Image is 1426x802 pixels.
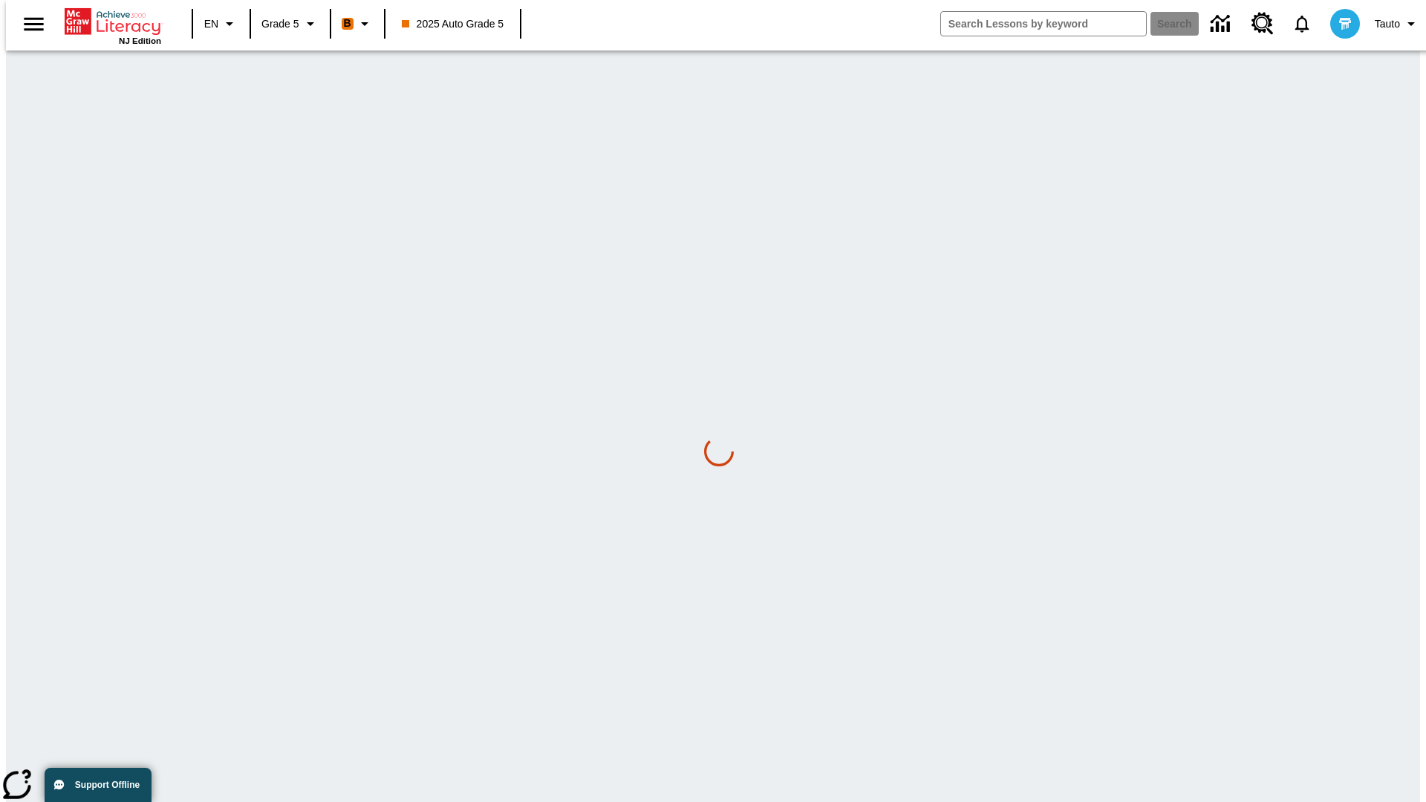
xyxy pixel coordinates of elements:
span: Tauto [1375,16,1400,32]
input: search field [941,12,1146,36]
span: Grade 5 [261,16,299,32]
button: Select a new avatar [1321,4,1369,43]
div: Home [65,5,161,45]
img: avatar image [1330,9,1360,39]
button: Profile/Settings [1369,10,1426,37]
a: Notifications [1283,4,1321,43]
button: Support Offline [45,768,152,802]
button: Language: EN, Select a language [198,10,245,37]
button: Grade: Grade 5, Select a grade [255,10,325,37]
span: 2025 Auto Grade 5 [402,16,504,32]
button: Boost Class color is orange. Change class color [336,10,380,37]
span: B [344,14,351,33]
span: NJ Edition [119,36,161,45]
a: Resource Center, Will open in new tab [1243,4,1283,44]
a: Data Center [1202,4,1243,45]
span: EN [204,16,218,32]
button: Open side menu [12,2,56,46]
span: Support Offline [75,780,140,790]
